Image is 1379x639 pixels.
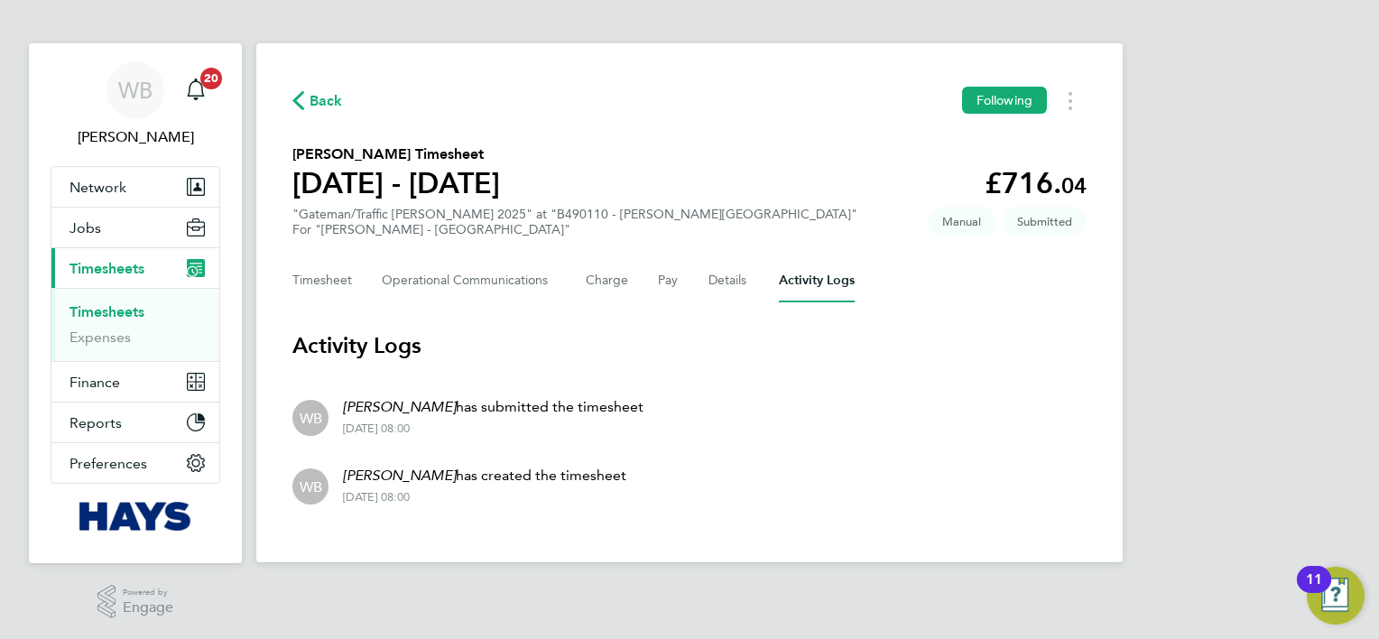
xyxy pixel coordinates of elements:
button: Pay [658,259,680,302]
button: Open Resource Center, 11 new notifications [1307,567,1365,625]
div: [DATE] 08:00 [343,490,626,505]
span: WB [118,79,153,102]
p: has created the timesheet [343,465,626,486]
span: Engage [123,600,173,616]
nav: Main navigation [29,43,242,563]
h1: [DATE] - [DATE] [292,165,500,201]
span: WB [300,477,322,496]
span: Following [976,92,1032,108]
div: William Brown [292,400,329,436]
button: Activity Logs [779,259,855,302]
h2: [PERSON_NAME] Timesheet [292,144,500,165]
button: Operational Communications [382,259,557,302]
button: Details [708,259,750,302]
button: Charge [586,259,629,302]
button: Back [292,89,343,112]
a: Timesheets [69,303,144,320]
button: Timesheets [51,248,219,288]
div: 11 [1306,579,1322,603]
button: Timesheet [292,259,353,302]
div: "Gateman/Traffic [PERSON_NAME] 2025" at "B490110 - [PERSON_NAME][GEOGRAPHIC_DATA]" [292,207,857,237]
p: has submitted the timesheet [343,396,643,418]
div: For "[PERSON_NAME] - [GEOGRAPHIC_DATA]" [292,222,857,237]
em: [PERSON_NAME] [343,398,456,415]
button: Following [962,87,1047,114]
div: Timesheets [51,288,219,361]
a: Expenses [69,329,131,346]
span: This timesheet is Submitted. [1003,207,1087,236]
app-decimal: £716. [985,166,1087,200]
span: Preferences [69,455,147,472]
button: Preferences [51,443,219,483]
a: WB[PERSON_NAME] [51,61,220,148]
div: William Brown [292,468,329,505]
span: William Brown [51,126,220,148]
em: [PERSON_NAME] [343,467,456,484]
span: Timesheets [69,260,144,277]
a: Go to home page [51,502,220,531]
span: Finance [69,374,120,391]
span: Powered by [123,585,173,600]
span: Jobs [69,219,101,236]
button: Jobs [51,208,219,247]
button: Network [51,167,219,207]
div: [DATE] 08:00 [343,421,643,436]
span: This timesheet was manually created. [928,207,995,236]
span: Back [310,90,343,112]
span: 04 [1061,172,1087,199]
img: hays-logo-retina.png [79,502,192,531]
button: Timesheets Menu [1054,87,1087,115]
span: WB [300,408,322,428]
h3: Activity Logs [292,331,1087,360]
span: Network [69,179,126,196]
span: 20 [200,68,222,89]
span: Reports [69,414,122,431]
a: Powered byEngage [97,585,174,619]
a: 20 [178,61,214,119]
button: Reports [51,403,219,442]
button: Finance [51,362,219,402]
